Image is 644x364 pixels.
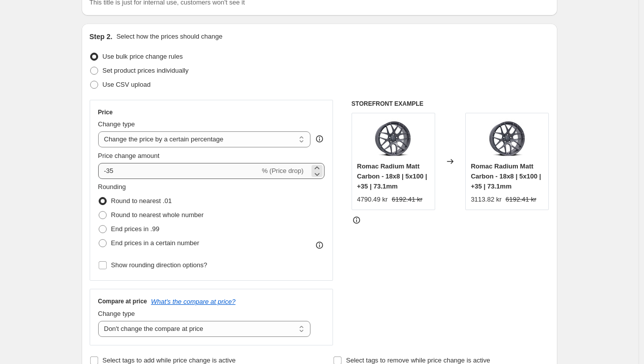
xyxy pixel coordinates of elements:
[392,195,422,205] strike: 6192.41 kr
[90,32,113,42] h2: Step 2.
[151,298,236,305] button: What's the compare at price?
[487,118,527,158] img: p_3e80747e-a104-43e7-9906-50d399ddc4ba_80x.jpg
[471,162,541,190] span: Romac Radium Matt Carbon - 18x8 | 5x100 | +35 | 73.1mm
[116,32,222,42] p: Select how the prices should change
[103,53,183,60] span: Use bulk price change rules
[111,239,199,247] span: End prices in a certain number
[98,120,135,128] span: Change type
[103,81,151,88] span: Use CSV upload
[314,134,325,144] div: help
[98,297,147,305] h3: Compare at price
[357,162,427,190] span: Romac Radium Matt Carbon - 18x8 | 5x100 | +35 | 73.1mm
[346,356,490,364] span: Select tags to remove while price change is active
[471,195,501,205] div: 3113.82 kr
[103,67,189,74] span: Set product prices individually
[98,152,160,159] span: Price change amount
[111,197,172,205] span: Round to nearest .01
[98,108,113,116] h3: Price
[352,100,549,108] h6: STOREFRONT EXAMPLE
[98,183,126,191] span: Rounding
[111,225,160,233] span: End prices in .99
[111,211,204,219] span: Round to nearest whole number
[98,310,135,317] span: Change type
[98,163,260,179] input: -15
[357,195,388,205] div: 4790.49 kr
[111,261,207,269] span: Show rounding direction options?
[506,195,536,205] strike: 6192.41 kr
[103,356,236,364] span: Select tags to add while price change is active
[373,118,413,158] img: p_3e80747e-a104-43e7-9906-50d399ddc4ba_80x.jpg
[262,167,303,174] span: % (Price drop)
